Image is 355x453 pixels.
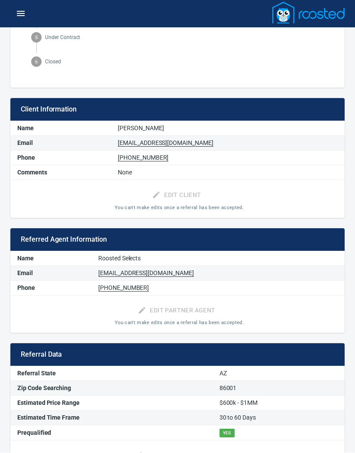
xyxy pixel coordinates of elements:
span: Referred Agent Information [21,236,334,244]
iframe: Chat [318,414,349,446]
span: Referral Data [21,351,334,359]
span: You can't make edits once a referral has been accepted. [115,205,244,211]
span: Under Contract [45,34,324,42]
text: 6 [35,59,38,65]
b: Name [17,255,34,262]
b: Phone [17,285,35,292]
span: Client Information [21,105,334,114]
td: AZ [213,367,345,381]
span: You can't make edits once a referral has been accepted. [115,320,244,326]
b: Email [17,140,33,147]
img: Logo [272,2,345,24]
td: 30 to 60 Days [213,411,345,426]
b: Prequalified [17,430,51,437]
td: None [111,166,345,181]
td: [PERSON_NAME] [111,121,345,136]
td: Roosted Selects [91,252,345,266]
b: Zip Code Searching [17,385,71,392]
span: Closed [45,58,324,66]
b: Phone [17,154,35,161]
b: Estimated Price Range [17,400,80,407]
td: $600k - $1MM [213,396,345,411]
span: YES [219,429,235,438]
b: Name [17,125,34,132]
b: Referral State [17,370,56,377]
b: Comments [17,169,47,176]
b: Email [17,270,33,277]
b: Estimated Time Frame [17,414,80,421]
text: 5 [35,35,38,41]
td: 86001 [213,381,345,396]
